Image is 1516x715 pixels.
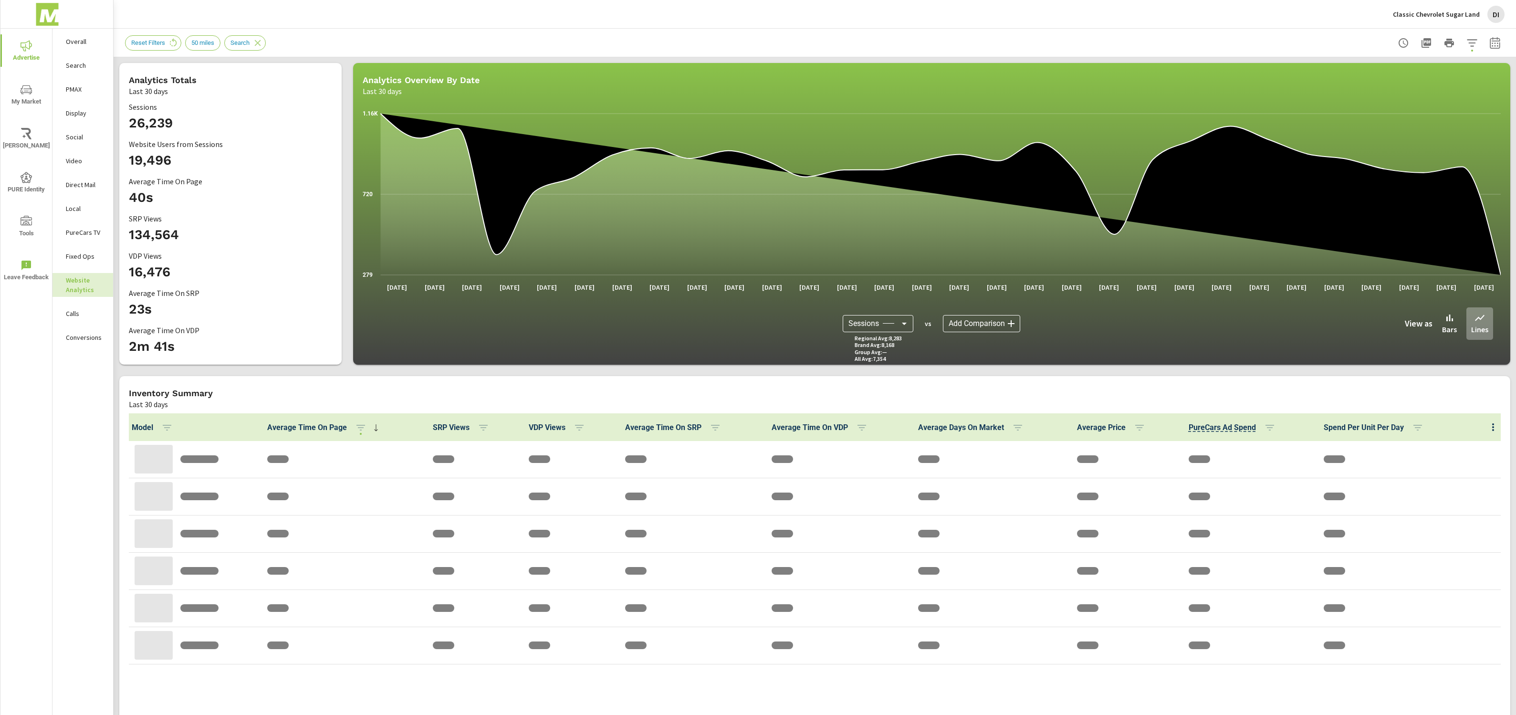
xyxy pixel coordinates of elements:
p: Brand Avg : 8,168 [855,342,894,348]
p: SRP Views [129,214,332,223]
p: [DATE] [643,283,676,292]
p: PMAX [66,84,105,94]
p: [DATE] [493,283,526,292]
p: Classic Chevrolet Sugar Land [1393,10,1480,19]
p: [DATE] [868,283,901,292]
p: [DATE] [942,283,976,292]
p: Local [66,204,105,213]
p: VDP Views [129,252,332,260]
span: Average Time On Page [267,422,382,433]
p: Last 30 days [129,399,168,410]
p: All Avg : 7,354 [855,356,886,362]
h5: Inventory Summary [129,388,213,398]
p: [DATE] [718,283,751,292]
h5: Analytics Totals [129,75,197,85]
p: [DATE] [568,283,601,292]
p: Group Avg : — [855,349,887,356]
p: Average Time On VDP [129,326,332,335]
div: DI [1487,6,1505,23]
div: Fixed Ops [52,249,113,263]
div: Social [52,130,113,144]
p: [DATE] [1467,283,1501,292]
p: [DATE] [1355,283,1388,292]
p: Social [66,132,105,142]
p: [DATE] [1280,283,1313,292]
p: [DATE] [905,283,939,292]
p: [DATE] [606,283,639,292]
div: Search [52,58,113,73]
span: Average Time On VDP [772,422,871,433]
span: Search [225,39,255,46]
button: "Export Report to PDF" [1417,33,1436,53]
span: Sessions [848,319,879,328]
div: Add Comparison [943,315,1020,332]
span: Advertise [3,40,49,63]
p: Website Users from Sessions [129,140,332,148]
p: Direct Mail [66,180,105,189]
div: nav menu [0,29,52,292]
p: [DATE] [1168,283,1201,292]
p: Last 30 days [363,85,402,97]
p: [DATE] [1017,283,1051,292]
div: Conversions [52,330,113,345]
text: 720 [363,191,373,198]
p: [DATE] [1092,283,1126,292]
p: Sessions [129,103,332,111]
p: Average Time On SRP [129,289,332,297]
p: [DATE] [1317,283,1351,292]
p: Fixed Ops [66,252,105,261]
div: Local [52,201,113,216]
h3: 26,239 [129,115,332,131]
h5: Analytics Overview By Date [363,75,480,85]
text: 1.16K [363,110,378,117]
span: Model [132,422,177,433]
p: [DATE] [530,283,564,292]
h3: 19,496 [129,152,332,168]
span: [PERSON_NAME] [3,128,49,151]
span: PURE Identity [3,172,49,195]
p: [DATE] [1205,283,1238,292]
p: Conversions [66,333,105,342]
p: [DATE] [1130,283,1163,292]
span: PureCars Ad Spend [1189,422,1279,433]
div: PureCars TV [52,225,113,240]
span: Total cost of media for all PureCars channels for the selected dealership group over the selected... [1189,422,1256,433]
button: Print Report [1440,33,1459,53]
p: Overall [66,37,105,46]
p: [DATE] [830,283,864,292]
p: Calls [66,309,105,318]
span: Tools [3,216,49,239]
p: [DATE] [418,283,451,292]
span: Spend Per Unit Per Day [1324,422,1458,433]
div: Reset Filters [125,35,181,51]
p: Website Analytics [66,275,105,294]
span: VDP Views [529,422,589,433]
div: Website Analytics [52,273,113,297]
span: Leave Feedback [3,260,49,283]
p: Lines [1471,324,1488,335]
p: PureCars TV [66,228,105,237]
button: Select Date Range [1485,33,1505,53]
p: Display [66,108,105,118]
h3: 16,476 [129,264,332,280]
span: My Market [3,84,49,107]
p: [DATE] [980,283,1014,292]
p: Video [66,156,105,166]
span: Average Days On Market [918,422,1027,433]
span: Add Comparison [949,319,1005,328]
p: [DATE] [1243,283,1276,292]
h3: 2m 41s [129,338,332,355]
p: [DATE] [455,283,489,292]
p: [DATE] [380,283,414,292]
button: Apply Filters [1463,33,1482,53]
p: Average Time On Page [129,177,332,186]
div: Direct Mail [52,178,113,192]
h3: 23s [129,301,332,317]
div: Video [52,154,113,168]
h3: 40s [129,189,332,206]
p: Bars [1442,324,1457,335]
h6: View as [1405,319,1432,328]
div: Overall [52,34,113,49]
p: vs [913,319,943,328]
p: [DATE] [680,283,714,292]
